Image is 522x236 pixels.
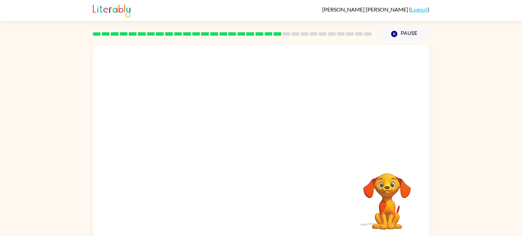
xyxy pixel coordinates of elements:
button: Pause [380,26,429,42]
span: [PERSON_NAME] [PERSON_NAME] [322,6,409,13]
a: Logout [411,6,428,13]
img: Literably [93,3,130,18]
video: Your browser must support playing .mp4 files to use Literably. Please try using another browser. [353,163,421,231]
div: ( ) [322,6,429,13]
